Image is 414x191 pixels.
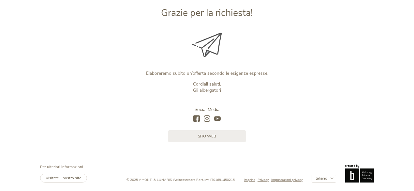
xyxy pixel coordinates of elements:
[204,115,210,122] a: instagram
[345,165,374,183] img: Brandnamic GmbH | Leading Hospitality Solutions
[195,106,219,113] span: Social Media
[258,178,271,183] a: Privacy
[161,7,253,19] span: Grazie per la richiesta!
[192,33,222,57] img: Grazie per la richiesta!
[46,175,81,181] span: Visitate il nostro sito
[244,178,258,183] a: Imprint
[271,178,303,183] a: Impostazioni privacy
[40,174,87,183] a: Visitate il nostro sito
[198,134,216,139] span: sito web
[195,177,196,182] span: -
[40,164,83,169] span: Per ulteriori informazioni
[98,81,316,93] p: Cordiali saluti. Gli albergatori
[126,177,195,182] span: © 2025 AMONTI & LUNARIS Wellnessresort
[244,177,255,182] span: Imprint
[258,177,269,182] span: Privacy
[196,177,235,182] span: Part.IVA IT01691450215
[98,70,316,76] p: Elaboreremo subito un’offerta secondo le esigenze espresse.
[168,130,246,142] a: sito web
[214,115,221,122] a: youtube
[193,115,200,122] a: facebook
